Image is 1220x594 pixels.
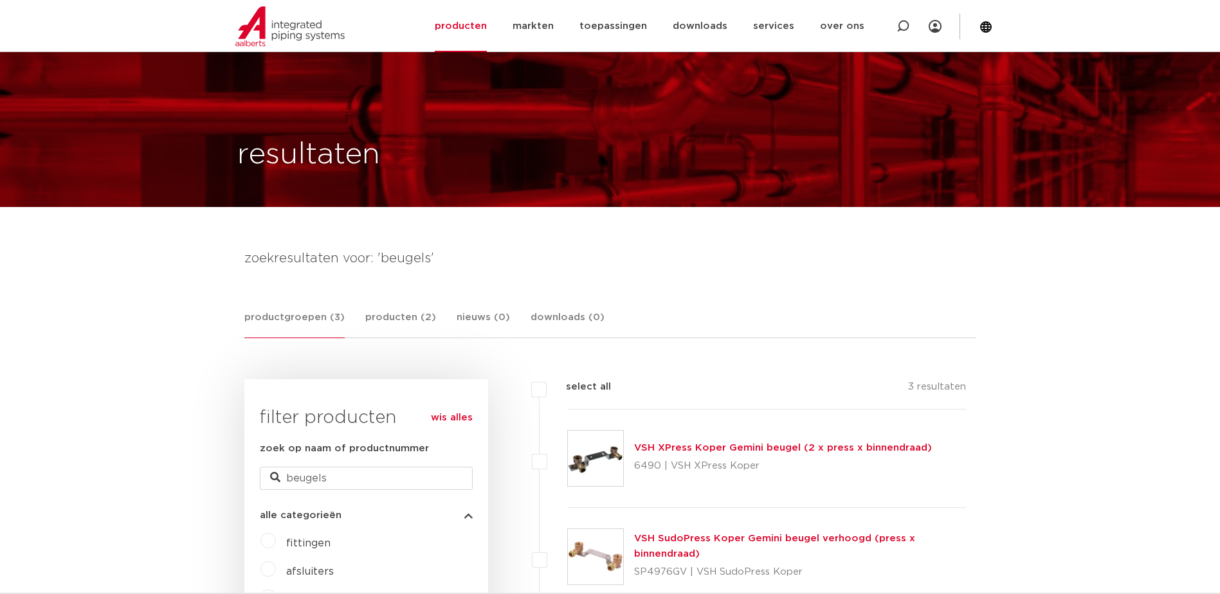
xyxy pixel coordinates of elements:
[634,456,932,476] p: 6490 | VSH XPress Koper
[244,248,976,269] h4: zoekresultaten voor: 'beugels'
[634,443,932,453] a: VSH XPress Koper Gemini beugel (2 x press x binnendraad)
[260,510,341,520] span: alle categorieën
[531,310,605,337] a: downloads (0)
[634,562,967,582] p: SP4976GV | VSH SudoPress Koper
[547,379,611,395] label: select all
[244,310,345,338] a: productgroepen (3)
[260,405,473,431] h3: filter producten
[237,134,380,175] h1: resultaten
[260,510,473,520] button: alle categorieën
[260,441,429,456] label: zoek op naam of productnummer
[286,566,334,577] a: afsluiters
[457,310,510,337] a: nieuws (0)
[634,534,915,559] a: VSH SudoPress Koper Gemini beugel verhoogd (press x binnendraad)
[568,529,623,584] img: Thumbnail for VSH SudoPress Koper Gemini beugel verhoogd (press x binnendraad)
[568,431,623,486] img: Thumbnail for VSH XPress Koper Gemini beugel (2 x press x binnendraad)
[431,410,473,426] a: wis alles
[260,467,473,490] input: zoeken
[908,379,966,399] p: 3 resultaten
[286,538,331,548] a: fittingen
[365,310,436,337] a: producten (2)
